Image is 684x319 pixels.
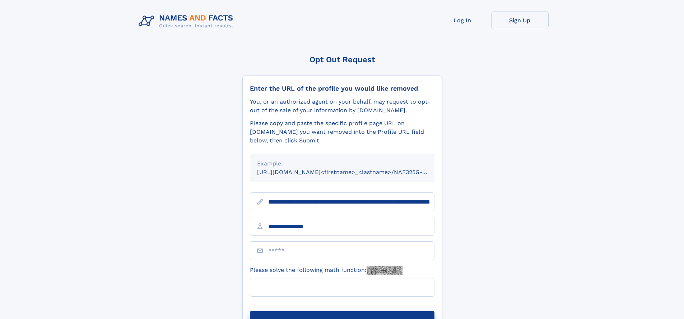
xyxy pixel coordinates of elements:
div: Please copy and paste the specific profile page URL on [DOMAIN_NAME] you want removed into the Pr... [250,119,434,145]
a: Sign Up [491,12,549,29]
div: Example: [257,159,427,168]
small: [URL][DOMAIN_NAME]<firstname>_<lastname>/NAF325G-xxxxxxxx [257,169,448,176]
div: Enter the URL of the profile you would like removed [250,85,434,92]
div: You, or an authorized agent on your behalf, may request to opt-out of the sale of your informatio... [250,97,434,115]
img: Logo Names and Facts [136,12,239,31]
div: Opt Out Request [242,55,442,64]
a: Log In [434,12,491,29]
label: Please solve the following math function: [250,266,403,275]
